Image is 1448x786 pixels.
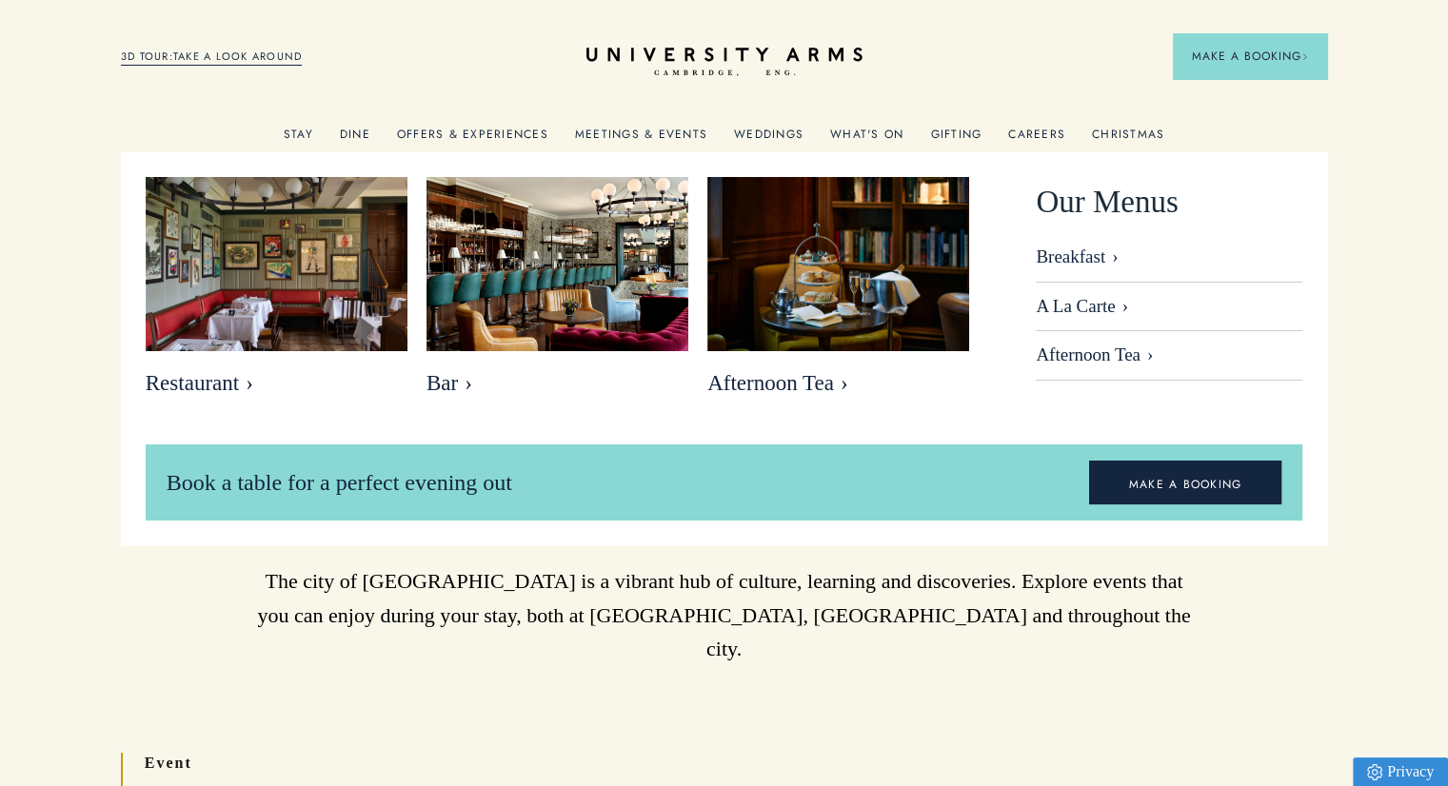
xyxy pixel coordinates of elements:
[1192,48,1308,65] span: Make a Booking
[930,128,982,152] a: Gifting
[248,564,1200,665] p: The city of [GEOGRAPHIC_DATA] is a vibrant hub of culture, learning and discoveries. Explore even...
[146,177,407,406] a: image-bebfa3899fb04038ade422a89983545adfd703f7-2500x1667-jpg Restaurant
[707,177,969,351] img: image-eb2e3df6809416bccf7066a54a890525e7486f8d-2500x1667-jpg
[1173,33,1327,79] button: Make a BookingArrow icon
[1036,331,1302,381] a: Afternoon Tea
[146,177,407,351] img: image-bebfa3899fb04038ade422a89983545adfd703f7-2500x1667-jpg
[830,128,903,152] a: What's On
[426,177,688,406] a: image-b49cb22997400f3f08bed174b2325b8c369ebe22-8192x5461-jpg Bar
[1092,128,1164,152] a: Christmas
[1089,461,1282,504] a: MAKE A BOOKING
[146,370,407,397] span: Restaurant
[1036,283,1302,332] a: A La Carte
[145,753,549,774] p: event
[340,128,370,152] a: Dine
[1008,128,1065,152] a: Careers
[1301,53,1308,60] img: Arrow icon
[707,370,969,397] span: Afternoon Tea
[1036,246,1302,283] a: Breakfast
[707,177,969,406] a: image-eb2e3df6809416bccf7066a54a890525e7486f8d-2500x1667-jpg Afternoon Tea
[734,128,803,152] a: Weddings
[167,470,512,495] span: Book a table for a perfect evening out
[284,128,313,152] a: Stay
[121,49,303,66] a: 3D TOUR:TAKE A LOOK AROUND
[575,128,707,152] a: Meetings & Events
[1353,757,1448,786] a: Privacy
[397,128,548,152] a: Offers & Experiences
[1367,764,1382,780] img: Privacy
[1036,177,1178,227] span: Our Menus
[426,177,688,351] img: image-b49cb22997400f3f08bed174b2325b8c369ebe22-8192x5461-jpg
[586,48,863,77] a: Home
[426,370,688,397] span: Bar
